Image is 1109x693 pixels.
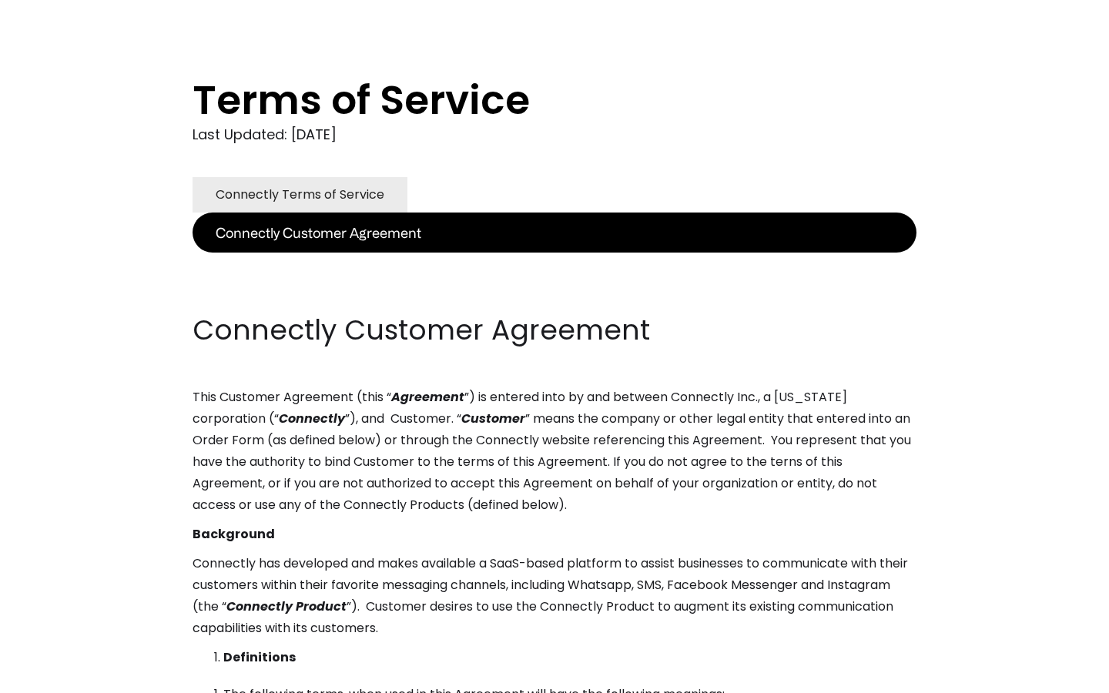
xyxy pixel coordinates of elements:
[216,222,421,243] div: Connectly Customer Agreement
[15,665,92,688] aside: Language selected: English
[226,598,347,615] em: Connectly Product
[216,184,384,206] div: Connectly Terms of Service
[193,123,916,146] div: Last Updated: [DATE]
[193,525,275,543] strong: Background
[193,77,855,123] h1: Terms of Service
[391,388,464,406] em: Agreement
[193,282,916,303] p: ‍
[193,553,916,639] p: Connectly has developed and makes available a SaaS-based platform to assist businesses to communi...
[279,410,345,427] em: Connectly
[193,311,916,350] h2: Connectly Customer Agreement
[193,253,916,274] p: ‍
[31,666,92,688] ul: Language list
[461,410,525,427] em: Customer
[223,648,296,666] strong: Definitions
[193,387,916,516] p: This Customer Agreement (this “ ”) is entered into by and between Connectly Inc., a [US_STATE] co...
